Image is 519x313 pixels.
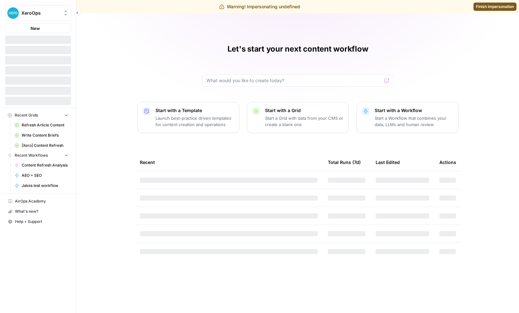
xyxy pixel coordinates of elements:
span: Content Refresh Analysis [22,162,68,168]
button: Help + Support [5,217,71,227]
p: Launch best-practice driven templates for content creation and operations [155,115,234,128]
a: Jakes test workflow [12,181,71,191]
a: Write Content Briefs [12,130,71,140]
div: Recent [140,153,318,171]
a: AEO + SEO [12,170,71,181]
button: Workspace: XeroOps [5,5,71,21]
a: AirOps Academy [5,196,71,206]
span: Refresh Article Content [22,122,68,128]
p: Start with a Workflow [375,107,453,114]
span: Help + Support [15,219,68,224]
a: Finish impersonation [473,3,516,11]
a: [Xero] Content Refresh [12,140,71,151]
span: New [31,25,40,32]
button: Start with a TemplateLaunch best-practice driven templates for content creation and operations [137,102,239,133]
span: Finish impersonation [476,4,514,10]
div: Warning! Impersonating undefined [219,4,300,10]
input: What would you like to create today? [206,77,382,84]
p: Start a Workflow that combines your data, LLMs and human review [375,115,453,128]
button: Recent Grids [5,110,71,120]
button: New [5,24,71,33]
img: XeroOps Logo [7,7,19,19]
a: Refresh Article Content [12,120,71,130]
div: Total Runs (7d) [328,153,361,171]
span: Jakes test workflow [22,183,68,189]
span: Recent Workflows [15,153,48,158]
p: Start with a Template [155,107,234,114]
span: Recent Grids [15,112,38,118]
p: Start with a Grid [265,107,343,114]
h1: Let's start your next content workflow [227,44,368,54]
span: XeroOps [21,10,60,16]
div: Last Edited [376,153,400,171]
p: Start a Grid with data from your CMS or create a blank one [265,115,343,128]
span: Write Content Briefs [22,132,68,138]
span: [Xero] Content Refresh [22,143,68,148]
button: Start with a GridStart a Grid with data from your CMS or create a blank one [247,102,349,133]
div: What's new? [5,207,71,216]
span: AEO + SEO [22,173,68,178]
span: AirOps Academy [15,198,68,204]
button: Recent Workflows [5,151,71,160]
div: Actions [439,153,456,171]
button: What's new? [5,206,71,217]
a: Content Refresh Analysis [12,160,71,170]
button: Start with a WorkflowStart a Workflow that combines your data, LLMs and human review [357,102,458,133]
